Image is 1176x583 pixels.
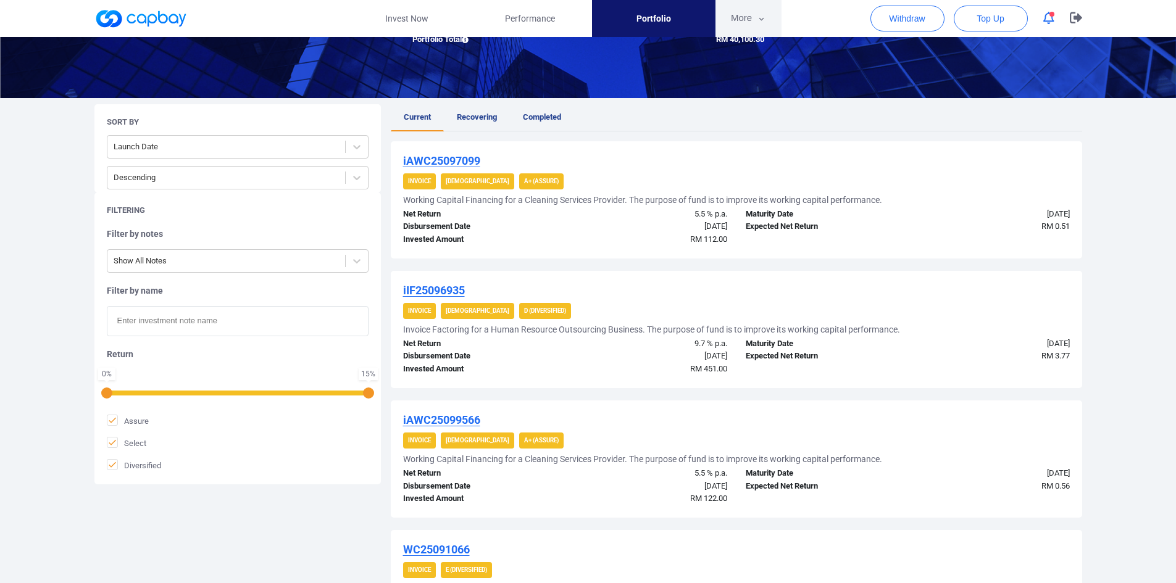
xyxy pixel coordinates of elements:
span: Select [107,437,146,449]
strong: [DEMOGRAPHIC_DATA] [446,437,509,444]
span: RM 3.77 [1041,351,1070,360]
strong: [DEMOGRAPHIC_DATA] [446,178,509,184]
div: Expected Net Return [736,350,908,363]
div: 0 % [101,370,113,378]
div: Invested Amount [394,363,565,376]
div: Expected Net Return [736,220,908,233]
div: Disbursement Date [394,220,565,233]
div: 15 % [361,370,375,378]
div: [DATE] [565,350,736,363]
span: Current [404,112,431,122]
div: Net Return [394,337,565,350]
u: iIF25096935 [403,284,465,297]
h5: Filter by notes [107,228,369,239]
strong: Invoice [408,307,431,314]
u: iAWC25097099 [403,154,480,167]
div: Invested Amount [394,233,565,246]
h5: Filter by name [107,285,369,296]
strong: A+ (Assure) [524,178,559,184]
span: Assure [107,415,149,427]
div: Disbursement Date [394,350,565,363]
span: Completed [523,112,561,122]
div: Disbursement Date [394,480,565,493]
span: RM 0.51 [1041,221,1070,231]
span: Diversified [107,459,161,471]
span: Portfolio [636,12,671,25]
div: [DATE] [907,467,1079,480]
div: Portfolio Total [403,33,588,46]
strong: Invoice [408,178,431,184]
strong: A+ (Assure) [524,437,559,444]
strong: Invoice [408,566,431,573]
div: [DATE] [565,220,736,233]
strong: E (Diversified) [446,566,487,573]
input: Enter investment note name [107,306,369,336]
div: 5.5 % p.a. [565,208,736,221]
strong: Invoice [408,437,431,444]
h5: Return [107,349,369,360]
div: Maturity Date [736,337,908,350]
strong: [DEMOGRAPHIC_DATA] [446,307,509,314]
button: Top Up [954,6,1028,31]
div: Net Return [394,467,565,480]
u: WC25091066 [403,543,470,556]
span: RM 0.56 [1041,481,1070,490]
span: Performance [505,12,555,25]
div: Net Return [394,208,565,221]
div: Invested Amount [394,492,565,505]
span: Recovering [457,112,497,122]
h5: Working Capital Financing for a Cleaning Services Provider. The purpose of fund is to improve its... [403,194,882,205]
div: [DATE] [907,337,1079,350]
span: RM 122.00 [690,494,727,503]
span: Top Up [977,12,1004,25]
button: Withdraw [870,6,945,31]
h5: Invoice Factoring for a Human Resource Outsourcing Business. The purpose of fund is to improve it... [403,324,900,335]
div: [DATE] [907,208,1079,221]
div: 9.7 % p.a. [565,337,736,350]
h5: Sort By [107,117,139,128]
div: Maturity Date [736,467,908,480]
h5: Working Capital Financing for a Cleaning Services Provider. The purpose of fund is to improve its... [403,453,882,465]
div: 5.5 % p.a. [565,467,736,480]
span: RM 40,100.30 [716,35,764,44]
strong: D (Diversified) [524,307,566,314]
div: Maturity Date [736,208,908,221]
div: Expected Net Return [736,480,908,493]
span: RM 112.00 [690,234,727,244]
div: [DATE] [565,480,736,493]
span: RM 451.00 [690,364,727,373]
h5: Filtering [107,205,145,216]
u: iAWC25099566 [403,413,480,426]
